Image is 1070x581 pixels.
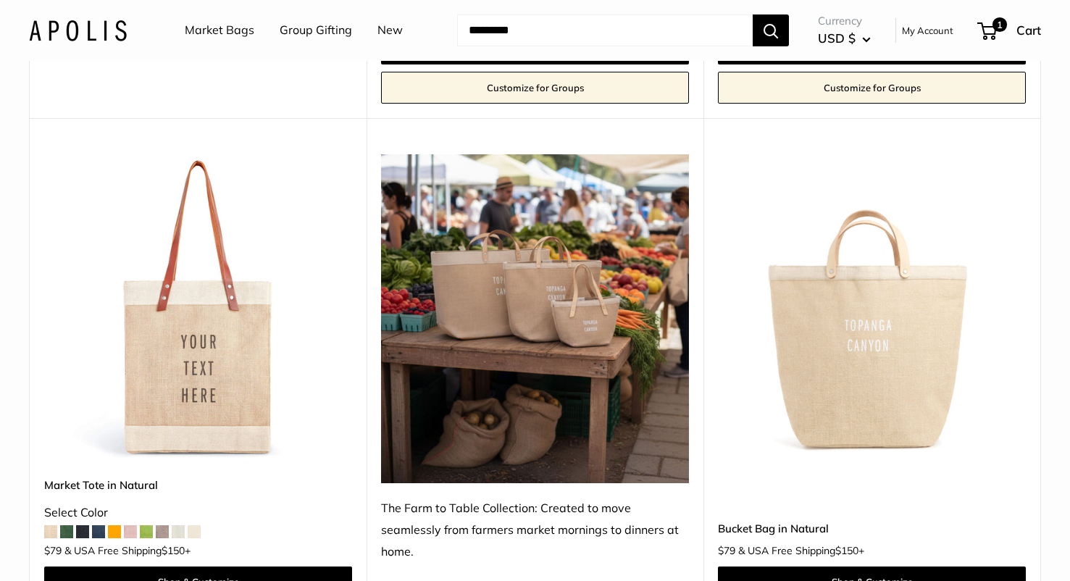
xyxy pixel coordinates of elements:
input: Search... [457,14,753,46]
span: & USA Free Shipping + [738,546,864,556]
a: Customize for Groups [381,72,689,104]
a: My Account [902,22,953,39]
a: New [377,20,403,41]
span: 1 [992,17,1007,32]
a: Customize for Groups [718,72,1026,104]
img: Apolis [29,20,127,41]
button: USD $ [818,27,871,50]
img: Bucket Bag in Natural [718,154,1026,462]
span: & USA Free Shipping + [64,546,191,556]
span: $150 [162,544,185,557]
div: The Farm to Table Collection: Created to move seamlessly from farmers market mornings to dinners ... [381,498,689,563]
span: Cart [1016,22,1041,38]
a: 1 Cart [979,19,1041,42]
img: The Farm to Table Collection: Created to move seamlessly from farmers market mornings to dinners ... [381,154,689,483]
a: Bucket Bag in Natural [718,520,1026,537]
span: $79 [718,544,735,557]
a: Market Tote in Natural [44,477,352,493]
span: $79 [44,544,62,557]
button: Search [753,14,789,46]
a: Group Gifting [280,20,352,41]
span: Currency [818,11,871,31]
img: description_Make it yours with custom printed text. [44,154,352,462]
span: $150 [835,544,858,557]
a: description_Make it yours with custom printed text.Market Tote in Natural [44,154,352,462]
a: Bucket Bag in NaturalBucket Bag in Natural [718,154,1026,462]
span: USD $ [818,30,856,46]
a: Market Bags [185,20,254,41]
div: Select Color [44,502,352,524]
